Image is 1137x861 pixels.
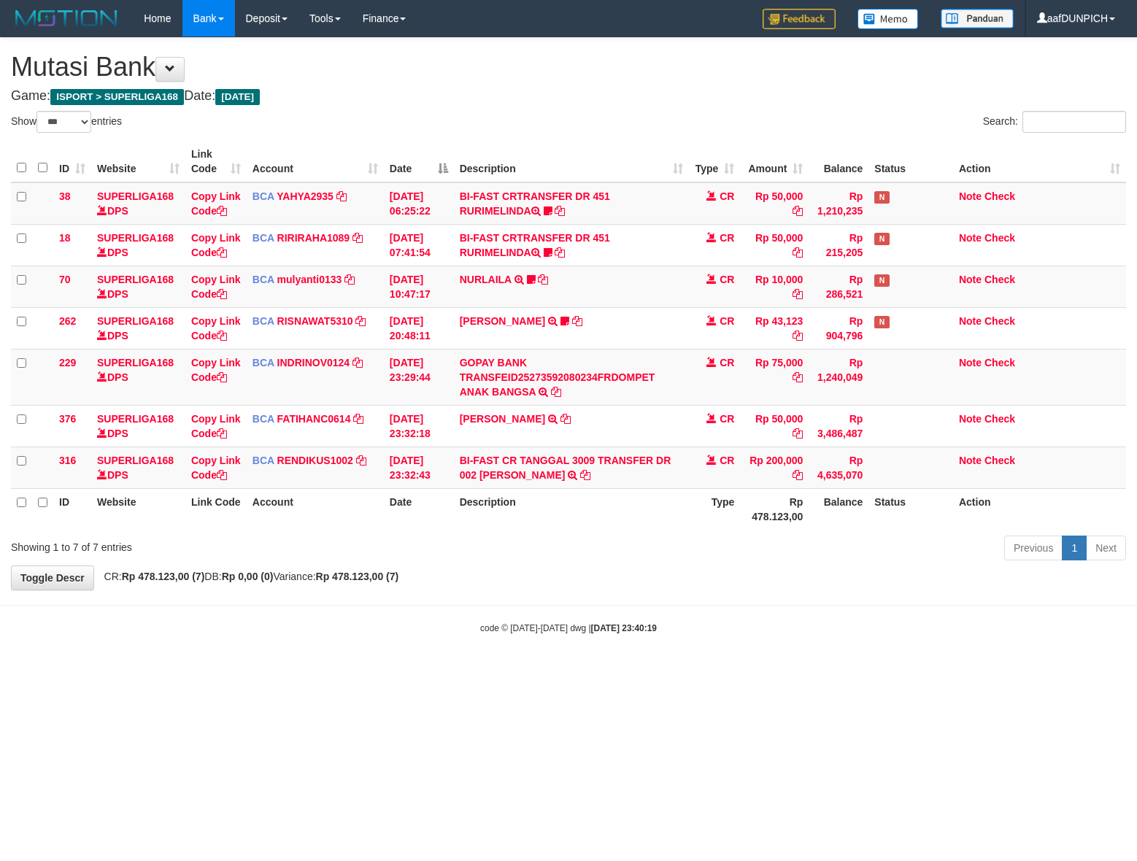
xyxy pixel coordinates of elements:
th: Link Code: activate to sort column ascending [185,141,247,182]
a: SUPERLIGA168 [97,455,174,466]
a: RIRIRAHA1089 [277,232,350,244]
a: Copy BI-FAST CRTRANSFER DR 451 RURIMELINDA to clipboard [555,247,565,258]
a: Copy RISNAWAT5310 to clipboard [355,315,366,327]
h1: Mutasi Bank [11,53,1126,82]
a: Copy Rp 200,000 to clipboard [793,469,803,481]
td: DPS [91,266,185,307]
span: CR: DB: Variance: [97,571,399,582]
a: BI-FAST CR TANGGAL 3009 TRANSFER DR 002 [PERSON_NAME] [460,455,671,481]
div: Showing 1 to 7 of 7 entries [11,534,463,555]
a: Copy INDRINOV0124 to clipboard [352,357,363,368]
a: Copy Rp 50,000 to clipboard [793,428,803,439]
a: Copy BI-FAST CR TANGGAL 3009 TRANSFER DR 002 BACHTIAR RIFAI to clipboard [580,469,590,481]
span: 262 [59,315,76,327]
a: mulyanti0133 [277,274,342,285]
span: 229 [59,357,76,368]
td: Rp 1,210,235 [809,182,868,225]
a: Copy FATIHANC0614 to clipboard [353,413,363,425]
select: Showentries [36,111,91,133]
a: NURLAILA [460,274,512,285]
a: Copy mulyanti0133 to clipboard [344,274,355,285]
a: [PERSON_NAME] [460,315,545,327]
a: Check [984,455,1015,466]
td: [DATE] 23:32:43 [384,447,454,488]
strong: [DATE] 23:40:19 [591,623,657,633]
a: SUPERLIGA168 [97,315,174,327]
small: code © [DATE]-[DATE] dwg | [480,623,657,633]
a: SUPERLIGA168 [97,274,174,285]
span: CR [720,315,734,327]
a: Copy RIRIRAHA1089 to clipboard [352,232,363,244]
a: Copy Rp 75,000 to clipboard [793,371,803,383]
th: Action: activate to sort column ascending [953,141,1126,182]
a: Copy Rp 50,000 to clipboard [793,205,803,217]
a: Check [984,190,1015,202]
td: Rp 1,240,049 [809,349,868,405]
label: Search: [983,111,1126,133]
th: Website [91,488,185,530]
a: Note [959,413,982,425]
a: Note [959,274,982,285]
img: MOTION_logo.png [11,7,122,29]
span: CR [720,232,734,244]
label: Show entries [11,111,122,133]
th: Balance [809,141,868,182]
a: Check [984,357,1015,368]
span: [DATE] [215,89,260,105]
th: Action [953,488,1126,530]
td: [DATE] 06:25:22 [384,182,454,225]
span: 18 [59,232,71,244]
span: 70 [59,274,71,285]
span: Has Note [874,316,889,328]
span: CR [720,357,734,368]
th: Date [384,488,454,530]
a: Copy Link Code [191,274,241,300]
th: Link Code [185,488,247,530]
td: [DATE] 20:48:11 [384,307,454,349]
td: Rp 50,000 [740,182,809,225]
span: BCA [253,232,274,244]
span: BCA [253,455,274,466]
td: Rp 200,000 [740,447,809,488]
th: Type [689,488,740,530]
a: FATIHANC0614 [277,413,351,425]
span: BCA [253,190,274,202]
a: Copy Link Code [191,190,241,217]
a: Check [984,232,1015,244]
a: [PERSON_NAME] [460,413,545,425]
strong: Rp 0,00 (0) [222,571,274,582]
td: DPS [91,224,185,266]
a: Check [984,413,1015,425]
th: Status [868,141,953,182]
a: RISNAWAT5310 [277,315,353,327]
span: BCA [253,413,274,425]
td: DPS [91,447,185,488]
a: SUPERLIGA168 [97,413,174,425]
td: Rp 3,486,487 [809,405,868,447]
td: Rp 43,123 [740,307,809,349]
a: Check [984,274,1015,285]
span: Has Note [874,191,889,204]
span: Has Note [874,233,889,245]
td: Rp 50,000 [740,224,809,266]
a: Copy GOPAY BANK TRANSFEID25273592080234FRDOMPET ANAK BANGSA to clipboard [551,386,561,398]
th: Website: activate to sort column ascending [91,141,185,182]
th: Rp 478.123,00 [740,488,809,530]
td: BI-FAST CRTRANSFER DR 451 RURIMELINDA [454,182,690,225]
span: CR [720,190,734,202]
a: SUPERLIGA168 [97,357,174,368]
th: ID [53,488,91,530]
td: Rp 75,000 [740,349,809,405]
td: [DATE] 23:29:44 [384,349,454,405]
strong: Rp 478.123,00 (7) [122,571,205,582]
a: INDRINOV0124 [277,357,350,368]
span: Has Note [874,274,889,287]
td: Rp 904,796 [809,307,868,349]
span: CR [720,274,734,285]
th: Description: activate to sort column ascending [454,141,690,182]
a: Copy BI-FAST CRTRANSFER DR 451 RURIMELINDA to clipboard [555,205,565,217]
a: Copy Link Code [191,357,241,383]
h4: Game: Date: [11,89,1126,104]
span: 38 [59,190,71,202]
a: YAHYA2935 [277,190,334,202]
